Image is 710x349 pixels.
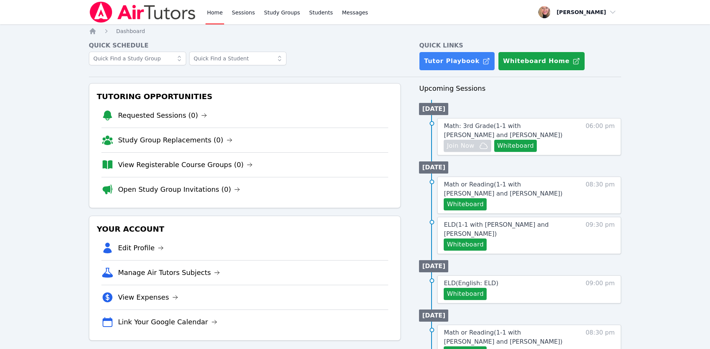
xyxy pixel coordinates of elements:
[444,288,487,300] button: Whiteboard
[444,279,498,288] a: ELD(English: ELD)
[89,41,401,50] h4: Quick Schedule
[118,159,253,170] a: View Registerable Course Groups (0)
[444,122,562,139] span: Math: 3rd Grade ( 1-1 with [PERSON_NAME] and [PERSON_NAME] )
[419,41,621,50] h4: Quick Links
[118,317,217,327] a: Link Your Google Calendar
[585,122,615,152] span: 06:00 pm
[444,198,487,210] button: Whiteboard
[444,180,572,198] a: Math or Reading(1-1 with [PERSON_NAME] and [PERSON_NAME])
[419,260,448,272] li: [DATE]
[116,28,145,34] span: Dashboard
[89,2,196,23] img: Air Tutors
[444,328,572,346] a: Math or Reading(1-1 with [PERSON_NAME] and [PERSON_NAME])
[118,184,240,195] a: Open Study Group Invitations (0)
[118,292,178,303] a: View Expenses
[419,161,448,174] li: [DATE]
[342,9,368,16] span: Messages
[419,83,621,94] h3: Upcoming Sessions
[444,122,572,140] a: Math: 3rd Grade(1-1 with [PERSON_NAME] and [PERSON_NAME])
[116,27,145,35] a: Dashboard
[585,279,615,300] span: 09:00 pm
[444,140,491,152] button: Join Now
[444,280,498,287] span: ELD ( English: ELD )
[585,220,615,251] span: 09:30 pm
[498,52,585,71] button: Whiteboard Home
[118,135,232,145] a: Study Group Replacements (0)
[444,329,562,345] span: Math or Reading ( 1-1 with [PERSON_NAME] and [PERSON_NAME] )
[444,220,572,238] a: ELD(1-1 with [PERSON_NAME] and [PERSON_NAME])
[444,181,562,197] span: Math or Reading ( 1-1 with [PERSON_NAME] and [PERSON_NAME] )
[118,267,220,278] a: Manage Air Tutors Subjects
[118,243,164,253] a: Edit Profile
[494,140,537,152] button: Whiteboard
[89,27,621,35] nav: Breadcrumb
[447,141,474,150] span: Join Now
[95,90,395,103] h3: Tutoring Opportunities
[189,52,286,65] input: Quick Find a Student
[118,110,207,121] a: Requested Sessions (0)
[444,238,487,251] button: Whiteboard
[89,52,186,65] input: Quick Find a Study Group
[95,222,395,236] h3: Your Account
[585,180,615,210] span: 08:30 pm
[419,52,495,71] a: Tutor Playbook
[419,310,448,322] li: [DATE]
[419,103,448,115] li: [DATE]
[444,221,549,237] span: ELD ( 1-1 with [PERSON_NAME] and [PERSON_NAME] )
